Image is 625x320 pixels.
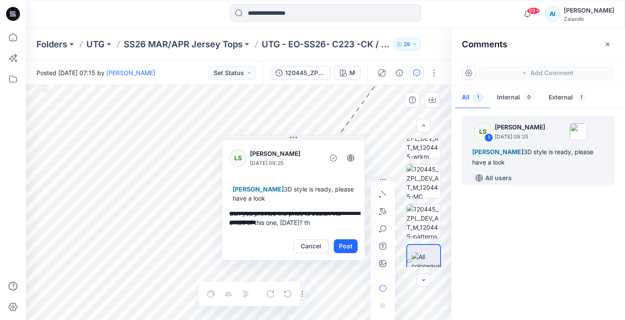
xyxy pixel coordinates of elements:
[473,93,483,102] span: 1
[233,185,284,193] span: [PERSON_NAME]
[36,38,67,50] a: Folders
[36,68,155,77] span: Posted [DATE] 07:15 by
[495,132,545,141] p: [DATE] 09:25
[490,87,542,109] button: Internal
[495,122,545,132] p: [PERSON_NAME]
[229,149,247,167] div: LS
[285,68,325,78] div: 120445_ZPL_DEV
[407,205,441,238] img: 120445_ZPL_DEV_AT_M_120445-patterns
[462,39,507,49] h2: Comments
[472,171,515,185] button: All users
[229,181,358,206] div: 3D style is ready, please have a look
[407,165,441,198] img: 120445_ZPL_DEV_AT_M_120445-MC
[407,125,441,158] img: 120445_ZPL_DEV_AT_M_120445-wrkm
[334,239,358,253] button: Post
[472,148,523,155] span: [PERSON_NAME]
[545,6,560,22] div: AI
[106,69,155,76] a: [PERSON_NAME]
[527,7,540,14] span: 99+
[474,123,491,140] div: LS
[484,133,493,142] div: 1
[479,66,615,80] button: Add Comment
[250,148,321,159] p: [PERSON_NAME]
[293,239,329,253] button: Cancel
[576,93,586,102] span: 1
[270,66,331,80] button: 120445_ZPL_DEV
[472,147,604,168] div: 3D style is ready, please have a look
[393,38,421,50] button: 29
[349,68,355,78] div: M
[86,38,105,50] a: UTG
[124,38,243,50] a: SS26 MAR/APR Jersey Tops
[564,16,614,22] div: Zalando
[523,93,535,102] span: 0
[411,252,440,271] img: All colorways
[485,173,512,183] p: All users
[404,40,410,49] p: 29
[455,87,490,109] button: All
[542,87,593,109] button: External
[334,66,361,80] button: M
[250,159,321,168] p: [DATE] 09:25
[262,38,389,50] p: UTG - EO-SS26- C223 -CK / 120445
[564,5,614,16] div: [PERSON_NAME]
[392,66,406,80] button: Details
